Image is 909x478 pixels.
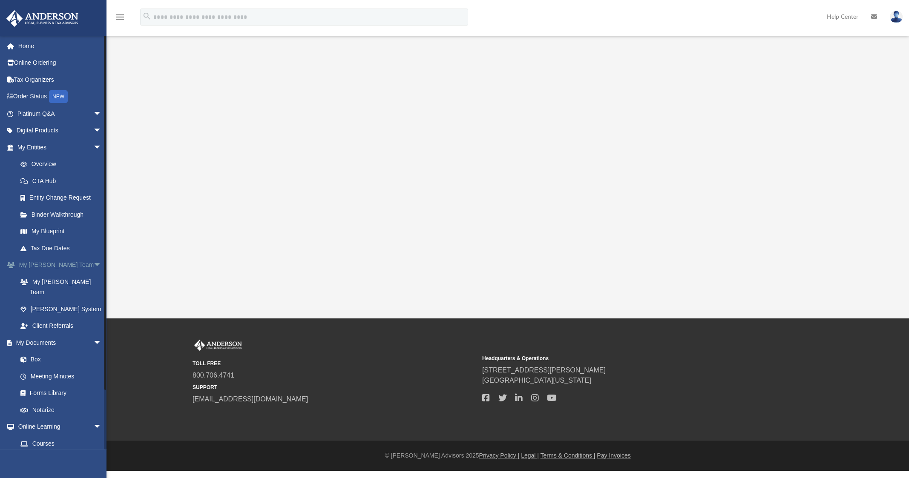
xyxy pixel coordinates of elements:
[115,16,125,22] a: menu
[12,318,115,335] a: Client Referrals
[6,105,115,122] a: Platinum Q&Aarrow_drop_down
[4,10,81,27] img: Anderson Advisors Platinum Portal
[482,355,766,362] small: Headquarters & Operations
[12,172,115,189] a: CTA Hub
[12,156,115,173] a: Overview
[12,351,106,368] a: Box
[6,37,115,54] a: Home
[193,372,234,379] a: 800.706.4741
[115,12,125,22] i: menu
[93,257,110,274] span: arrow_drop_down
[482,366,606,374] a: [STREET_ADDRESS][PERSON_NAME]
[12,240,115,257] a: Tax Due Dates
[93,122,110,140] span: arrow_drop_down
[6,257,115,274] a: My [PERSON_NAME] Teamarrow_drop_down
[12,206,115,223] a: Binder Walkthrough
[12,301,115,318] a: [PERSON_NAME] System
[49,90,68,103] div: NEW
[12,385,106,402] a: Forms Library
[597,452,630,459] a: Pay Invoices
[193,360,476,367] small: TOLL FREE
[12,435,110,452] a: Courses
[12,223,110,240] a: My Blueprint
[93,139,110,156] span: arrow_drop_down
[479,452,520,459] a: Privacy Policy |
[93,418,110,436] span: arrow_drop_down
[890,11,903,23] img: User Pic
[12,401,110,418] a: Notarize
[106,451,909,460] div: © [PERSON_NAME] Advisors 2025
[6,334,110,351] a: My Documentsarrow_drop_down
[6,139,115,156] a: My Entitiesarrow_drop_down
[6,88,115,106] a: Order StatusNEW
[6,54,115,72] a: Online Ordering
[12,368,110,385] a: Meeting Minutes
[93,105,110,123] span: arrow_drop_down
[12,273,110,301] a: My [PERSON_NAME] Team
[482,377,591,384] a: [GEOGRAPHIC_DATA][US_STATE]
[12,189,115,206] a: Entity Change Request
[521,452,539,459] a: Legal |
[93,334,110,352] span: arrow_drop_down
[541,452,595,459] a: Terms & Conditions |
[193,384,476,391] small: SUPPORT
[6,122,115,139] a: Digital Productsarrow_drop_down
[142,11,152,21] i: search
[193,340,244,351] img: Anderson Advisors Platinum Portal
[193,395,308,403] a: [EMAIL_ADDRESS][DOMAIN_NAME]
[6,71,115,88] a: Tax Organizers
[6,418,110,435] a: Online Learningarrow_drop_down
